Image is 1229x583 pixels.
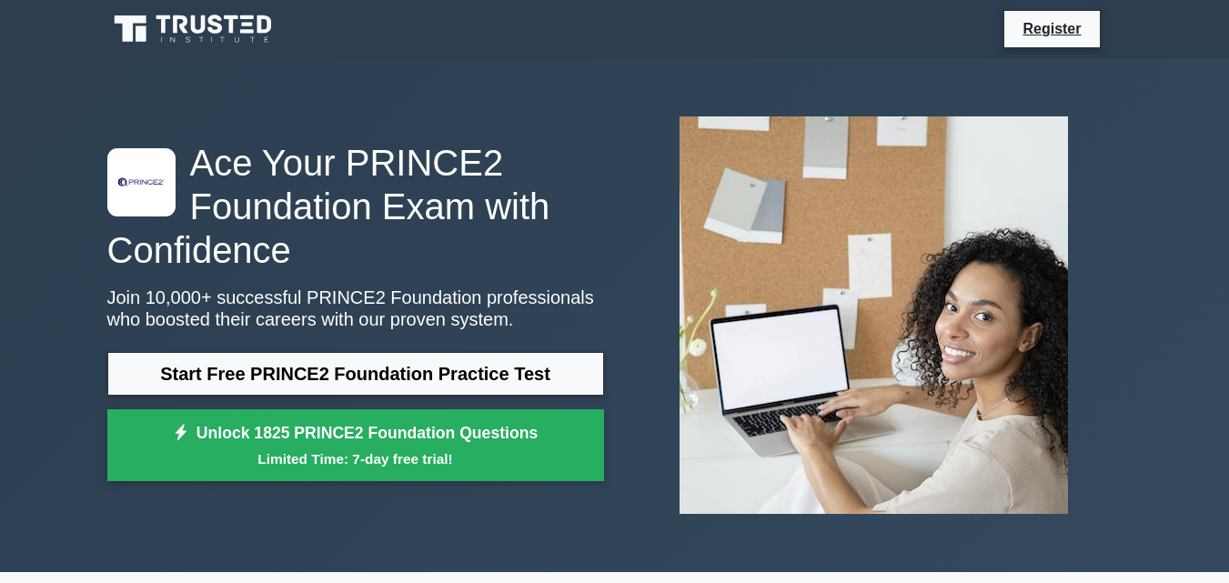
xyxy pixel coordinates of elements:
[107,352,604,396] a: Start Free PRINCE2 Foundation Practice Test
[107,141,604,272] h1: Ace Your PRINCE2 Foundation Exam with Confidence
[107,286,604,330] p: Join 10,000+ successful PRINCE2 Foundation professionals who boosted their careers with our prove...
[107,409,604,482] a: Unlock 1825 PRINCE2 Foundation QuestionsLimited Time: 7-day free trial!
[1012,17,1092,40] a: Register
[130,448,581,469] small: Limited Time: 7-day free trial!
